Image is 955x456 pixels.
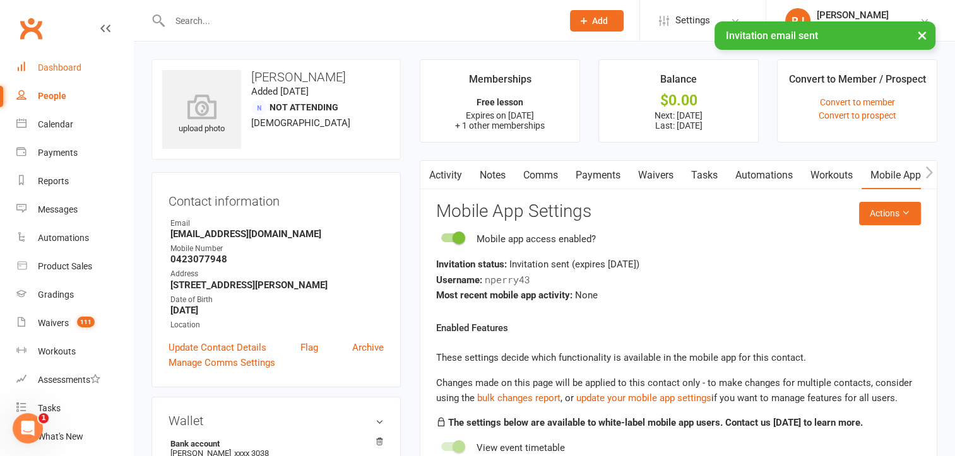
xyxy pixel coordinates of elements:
strong: [EMAIL_ADDRESS][DOMAIN_NAME] [170,228,384,240]
a: Manage Comms Settings [169,355,275,370]
div: Invitation sent [436,257,921,272]
div: Invitation email sent [715,21,935,50]
a: bulk changes report [477,392,561,404]
a: Gradings [16,281,133,309]
strong: Invitation status: [436,259,507,270]
a: Activity [420,161,471,190]
span: 1 [39,413,49,423]
div: Changes made on this page will be applied to this contact only - to make changes for multiple con... [436,375,921,406]
a: Messages [16,196,133,224]
div: Mobile Number [170,243,384,255]
div: upload photo [162,94,241,136]
span: None [575,289,598,301]
a: People [16,82,133,110]
a: What's New [16,423,133,451]
a: Reports [16,167,133,196]
span: , or [477,392,576,404]
span: (expires [DATE] ) [572,259,639,270]
a: Flag [300,340,318,355]
a: Payments [16,139,133,167]
button: Add [570,10,624,32]
div: Address [170,268,384,280]
h3: [PERSON_NAME] [162,70,390,84]
button: Actions [859,202,921,225]
a: Payments [567,161,629,190]
span: + 1 other memberships [455,120,545,131]
div: RJ [785,8,810,33]
a: Comms [514,161,567,190]
a: Mobile App [862,161,930,190]
div: Tasks [38,403,61,413]
a: Calendar [16,110,133,139]
div: Precision Martial Arts [817,21,901,32]
a: update your mobile app settings [576,392,711,404]
p: These settings decide which functionality is available in the mobile app for this contact. [436,350,921,365]
a: Archive [352,340,384,355]
a: Convert to prospect [818,110,896,120]
div: Workouts [38,346,76,356]
a: Automations [727,161,802,190]
span: [DEMOGRAPHIC_DATA] [251,117,350,129]
a: Workouts [16,337,133,366]
span: Expires on [DATE] [466,110,534,120]
a: Convert to member [819,97,894,107]
span: nperry43 [485,273,530,286]
div: Product Sales [38,261,92,271]
div: Date of Birth [170,294,384,306]
a: Automations [16,224,133,252]
div: Email [170,218,384,230]
div: Automations [38,233,89,243]
span: View event timetable [477,442,565,453]
button: × [911,21,934,49]
h3: Mobile App Settings [436,202,921,221]
strong: Username: [436,274,482,286]
a: Tasks [16,394,133,423]
div: People [38,91,66,101]
p: Next: [DATE] Last: [DATE] [610,110,747,131]
div: Balance [660,71,697,94]
div: Gradings [38,289,74,300]
iframe: Intercom live chat [13,413,43,443]
a: Waivers 111 [16,309,133,337]
label: Enabled Features [436,320,508,336]
div: Calendar [38,119,73,129]
input: Search... [166,12,554,30]
span: Add [592,16,608,26]
a: Dashboard [16,54,133,82]
strong: The settings below are available to white-label mobile app users. Contact us [DATE] to learn more. [448,417,863,428]
a: Clubworx [15,13,47,44]
div: Payments [38,148,78,158]
strong: Bank account [170,439,377,448]
div: Messages [38,204,78,214]
h3: Wallet [169,414,384,428]
div: Dashboard [38,62,81,73]
div: What's New [38,431,83,441]
div: Waivers [38,318,69,328]
a: Assessments [16,366,133,394]
strong: Free lesson [477,97,523,107]
a: Workouts [802,161,862,190]
a: Waivers [629,161,682,190]
div: Mobile app access enabled? [477,231,596,247]
a: Product Sales [16,252,133,281]
span: Settings [675,6,710,35]
strong: 0423077948 [170,254,384,265]
strong: Most recent mobile app activity: [436,289,572,301]
a: Tasks [682,161,727,190]
div: Memberships [469,71,531,94]
span: 111 [77,317,95,327]
a: Notes [471,161,514,190]
h3: Contact information [169,189,384,208]
strong: [STREET_ADDRESS][PERSON_NAME] [170,279,384,291]
span: Not Attending [270,102,338,112]
time: Added [DATE] [251,86,309,97]
div: [PERSON_NAME] [817,9,901,21]
div: $0.00 [610,94,747,107]
div: Assessments [38,375,100,385]
strong: [DATE] [170,305,384,316]
div: Reports [38,176,69,186]
div: Location [170,319,384,331]
div: Convert to Member / Prospect [789,71,926,94]
a: Update Contact Details [169,340,266,355]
